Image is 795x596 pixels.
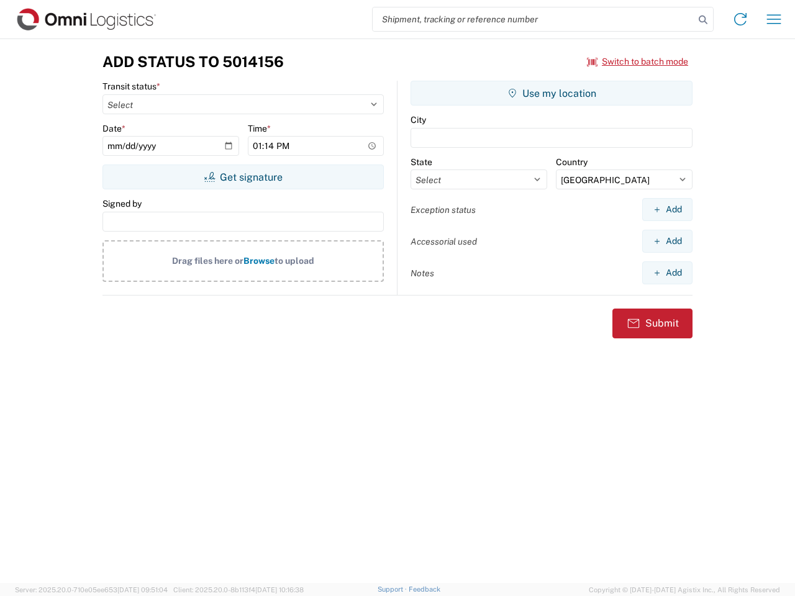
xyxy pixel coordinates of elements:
[411,268,434,279] label: Notes
[117,586,168,594] span: [DATE] 09:51:04
[15,586,168,594] span: Server: 2025.20.0-710e05ee653
[275,256,314,266] span: to upload
[102,81,160,92] label: Transit status
[642,230,693,253] button: Add
[589,584,780,595] span: Copyright © [DATE]-[DATE] Agistix Inc., All Rights Reserved
[587,52,688,72] button: Switch to batch mode
[642,261,693,284] button: Add
[373,7,694,31] input: Shipment, tracking or reference number
[411,114,426,125] label: City
[255,586,304,594] span: [DATE] 10:16:38
[411,81,693,106] button: Use my location
[409,585,440,593] a: Feedback
[411,156,432,168] label: State
[411,204,476,215] label: Exception status
[378,585,409,593] a: Support
[411,236,477,247] label: Accessorial used
[102,53,284,71] h3: Add Status to 5014156
[243,256,275,266] span: Browse
[172,256,243,266] span: Drag files here or
[642,198,693,221] button: Add
[102,123,125,134] label: Date
[612,309,693,338] button: Submit
[556,156,588,168] label: Country
[248,123,271,134] label: Time
[173,586,304,594] span: Client: 2025.20.0-8b113f4
[102,165,384,189] button: Get signature
[102,198,142,209] label: Signed by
